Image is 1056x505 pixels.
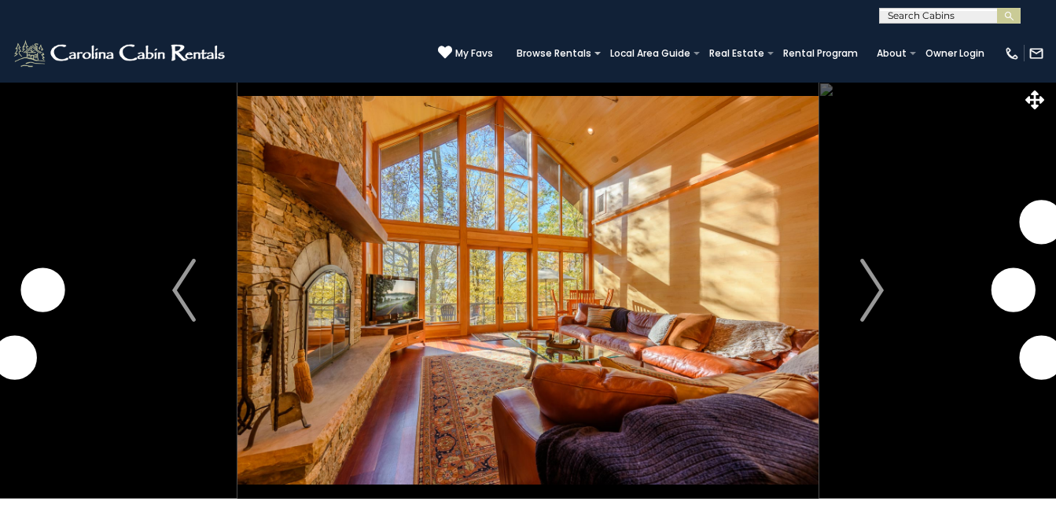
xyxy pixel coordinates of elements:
span: My Favs [455,46,493,61]
a: Rental Program [775,42,866,65]
img: phone-regular-white.png [1004,46,1020,61]
a: About [869,42,914,65]
img: White-1-2.png [12,38,230,69]
a: Owner Login [918,42,992,65]
button: Previous [131,82,237,499]
a: Local Area Guide [602,42,698,65]
img: mail-regular-white.png [1028,46,1044,61]
img: arrow [860,259,884,322]
a: My Favs [438,45,493,61]
a: Real Estate [701,42,772,65]
img: arrow [172,259,196,322]
button: Next [819,82,925,499]
a: Browse Rentals [509,42,599,65]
